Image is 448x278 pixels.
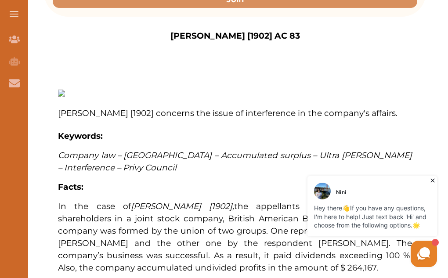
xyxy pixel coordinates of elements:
[58,182,83,192] strong: Facts:
[170,30,300,43] p: [PERSON_NAME] [1902] AC 83
[58,150,115,160] span: Company law
[131,201,234,211] em: ,
[131,201,232,211] span: [PERSON_NAME] [1902]
[58,108,397,118] span: [PERSON_NAME] [1902] concerns the issue of interference in the company's affairs.
[58,150,412,173] span: – [GEOGRAPHIC_DATA] – Accumulated surplus – Ultra [PERSON_NAME] – Interference – Privy Council
[237,174,439,269] iframe: HelpCrunch
[58,131,103,141] strong: Keywords:
[58,201,412,273] span: In the case of the appellants and respondents were shareholders in a joint stock company, British...
[58,90,412,97] img: Companies_Act_word_cloud_4-300x144.png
